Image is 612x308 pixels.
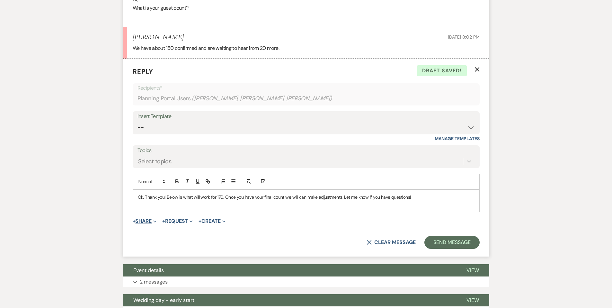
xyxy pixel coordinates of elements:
[456,294,489,306] button: View
[435,136,480,141] a: Manage Templates
[123,294,456,306] button: Wedding day - early start
[162,219,193,224] button: Request
[199,219,201,224] span: +
[466,267,479,274] span: View
[137,84,475,92] p: Recipients*
[138,194,475,201] p: Ok. Thank you! Below is what will work for 170. Once you have your final count we will can make a...
[456,264,489,276] button: View
[162,219,165,224] span: +
[123,276,489,287] button: 2 messages
[137,112,475,121] div: Insert Template
[133,297,194,303] span: Wedding day - early start
[133,67,153,76] span: Reply
[192,94,332,103] span: ( [PERSON_NAME], [PERSON_NAME], [PERSON_NAME] )
[140,278,168,286] p: 2 messages
[133,33,184,41] h5: [PERSON_NAME]
[133,267,164,274] span: Event details
[137,92,475,105] div: Planning Portal Users
[448,34,479,40] span: [DATE] 8:02 PM
[133,219,136,224] span: +
[133,44,480,52] p: We have about 150 confirmed and are waiting to hear from 20 more.
[133,4,480,12] p: What is your guest count?
[137,146,475,155] label: Topics
[138,157,172,166] div: Select topics
[466,297,479,303] span: View
[424,236,479,249] button: Send Message
[133,219,157,224] button: Share
[199,219,225,224] button: Create
[417,65,467,76] span: Draft saved!
[367,240,415,245] button: Clear message
[123,264,456,276] button: Event details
